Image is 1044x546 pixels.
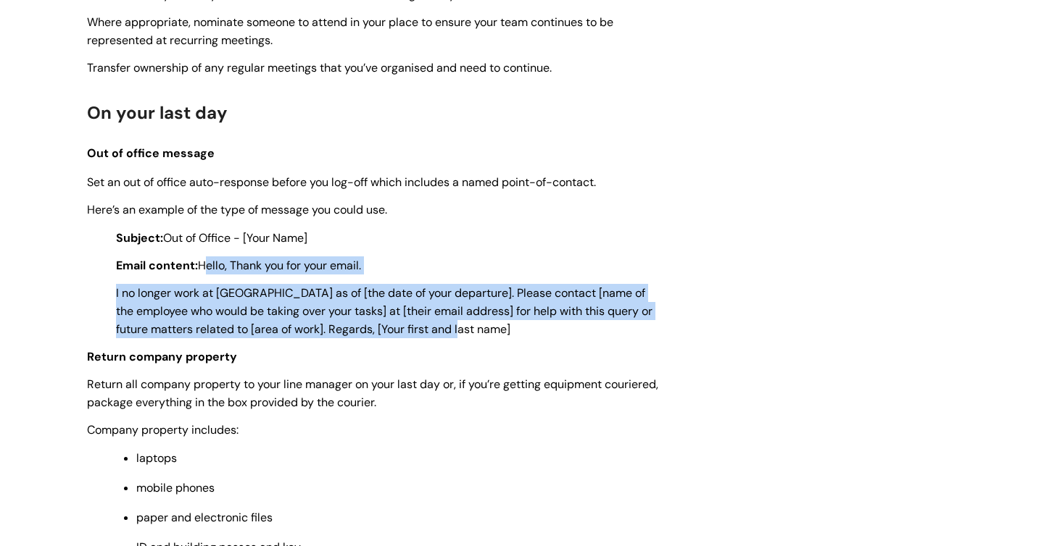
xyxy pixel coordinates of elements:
[87,349,237,364] span: Return company property
[136,450,177,466] span: laptops
[87,60,552,75] span: Transfer ownership of any regular meetings that you’ve organised and need to continue.
[87,202,387,217] span: Here’s an example of the type of message you could use.
[136,510,273,525] span: paper and electronic files
[87,146,215,161] span: Out of office message
[116,258,361,273] span: Hello, Thank you for your email.
[87,422,239,437] span: Company property includes:
[116,285,652,337] span: I no longer work at [GEOGRAPHIC_DATA] as of [the date of your departure]. Please contact [name of...
[87,175,596,190] span: Set an out of office auto-response before you log-off which includes a named point-of-contact.
[87,14,613,48] span: Where appropriate, nominate someone to attend in your place to ensure your team continues to be r...
[87,377,658,410] span: Return all company property to your line manager on your last day or, if you’re getting equipment...
[116,230,163,245] strong: Subject:
[116,258,198,273] strong: Email content:
[116,230,307,245] span: Out of Office - [Your Name]
[136,480,215,495] span: mobile phones
[87,101,228,124] span: On your last day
